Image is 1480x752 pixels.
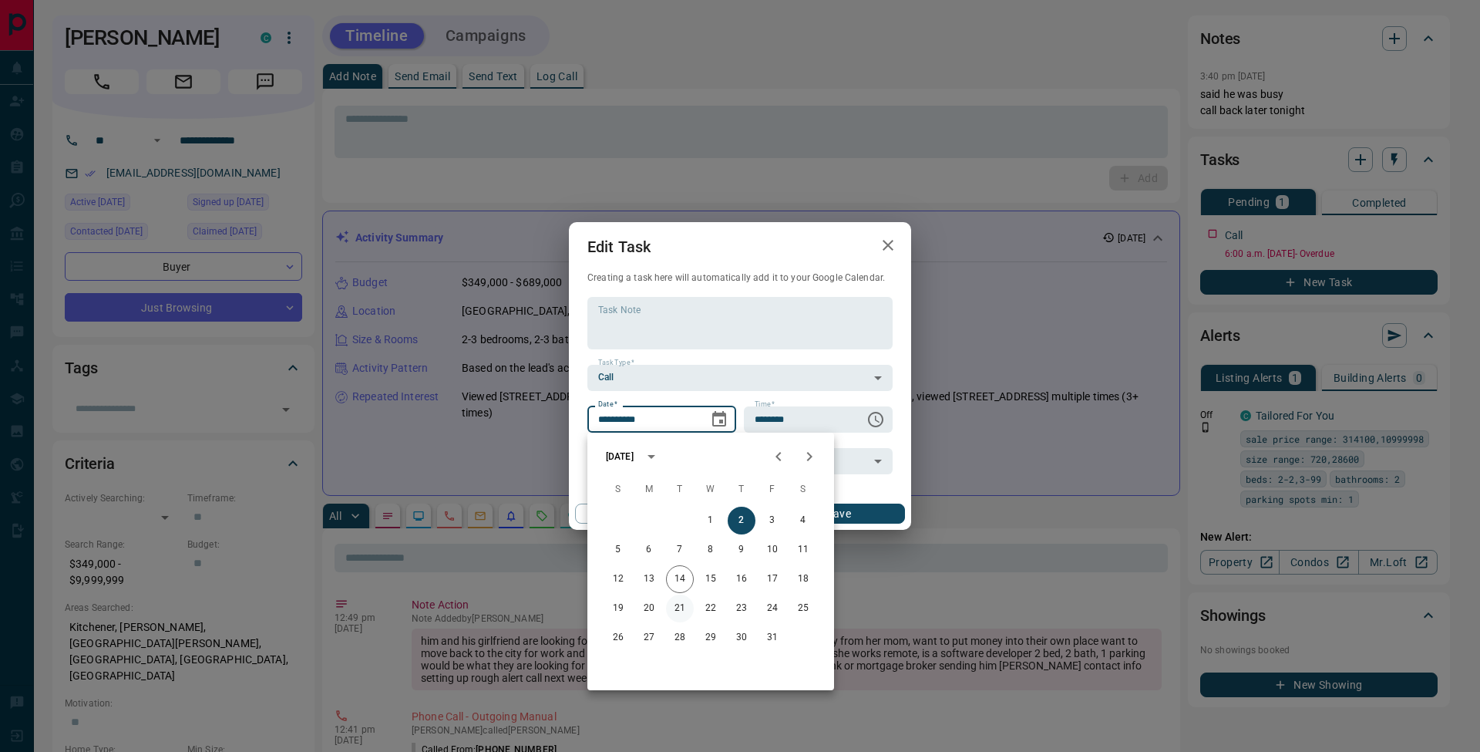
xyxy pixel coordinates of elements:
button: 10 [758,536,786,564]
span: Sunday [604,474,632,505]
div: [DATE] [606,450,634,464]
button: Next month [794,441,825,472]
button: Cancel [575,504,707,524]
button: 24 [758,595,786,622]
button: calendar view is open, switch to year view [638,443,664,470]
button: Save [773,504,905,524]
button: 7 [666,536,694,564]
button: 16 [728,565,755,593]
span: Monday [635,474,663,505]
button: 19 [604,595,632,622]
button: 29 [697,624,725,652]
div: Call [587,365,893,391]
span: Tuesday [666,474,694,505]
button: 12 [604,565,632,593]
span: Thursday [728,474,755,505]
button: Previous month [763,441,794,472]
button: 20 [635,595,663,622]
button: 18 [789,565,817,593]
button: Choose time, selected time is 6:00 AM [860,404,891,435]
span: Wednesday [697,474,725,505]
label: Task Type [598,358,634,368]
button: 27 [635,624,663,652]
button: 26 [604,624,632,652]
button: 21 [666,595,694,622]
button: 14 [666,565,694,593]
label: Time [755,400,775,410]
button: 11 [789,536,817,564]
button: 3 [758,507,786,534]
button: 13 [635,565,663,593]
span: Friday [758,474,786,505]
button: 30 [728,624,755,652]
button: 5 [604,536,632,564]
button: 9 [728,536,755,564]
button: 4 [789,507,817,534]
span: Saturday [789,474,817,505]
button: 2 [728,507,755,534]
label: Date [598,400,617,410]
button: Choose date, selected date is Oct 2, 2025 [704,404,735,435]
button: 31 [758,624,786,652]
button: 23 [728,595,755,622]
button: 28 [666,624,694,652]
button: 15 [697,565,725,593]
button: 17 [758,565,786,593]
button: 6 [635,536,663,564]
h2: Edit Task [569,222,669,271]
p: Creating a task here will automatically add it to your Google Calendar. [587,271,893,285]
button: 22 [697,595,725,622]
button: 1 [697,507,725,534]
button: 8 [697,536,725,564]
button: 25 [789,595,817,622]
